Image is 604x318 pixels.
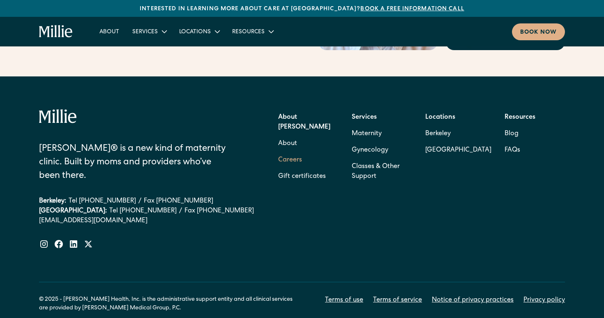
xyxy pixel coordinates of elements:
strong: About [PERSON_NAME] [278,114,330,131]
a: Fax [PHONE_NUMBER] [144,196,213,206]
a: About [278,136,297,152]
a: Classes & Other Support [352,159,412,185]
strong: Locations [425,114,455,121]
a: Maternity [352,126,382,142]
a: Careers [278,152,302,168]
div: Locations [179,28,211,37]
div: Resources [232,28,265,37]
div: [PERSON_NAME]® is a new kind of maternity clinic. Built by moms and providers who’ve been there. [39,143,233,183]
a: home [39,25,73,38]
a: Terms of use [325,295,363,305]
a: About [93,25,126,38]
a: Book a free information call [360,6,464,12]
a: Blog [505,126,519,142]
a: Notice of privacy practices [432,295,514,305]
div: [GEOGRAPHIC_DATA]: [39,206,107,216]
a: Tel [PHONE_NUMBER] [109,206,177,216]
a: Tel [PHONE_NUMBER] [69,196,136,206]
div: Services [132,28,158,37]
a: Fax [PHONE_NUMBER] [184,206,254,216]
div: / [138,196,141,206]
strong: Services [352,114,377,121]
strong: Resources [505,114,535,121]
div: Berkeley: [39,196,66,206]
a: Terms of service [373,295,422,305]
a: [GEOGRAPHIC_DATA] [425,142,491,159]
div: © 2025 - [PERSON_NAME] Health, Inc. is the administrative support entity and all clinical service... [39,295,302,313]
div: Book now [520,28,557,37]
div: / [179,206,182,216]
div: Locations [173,25,226,38]
a: Privacy policy [523,295,565,305]
a: FAQs [505,142,520,159]
div: Services [126,25,173,38]
a: Gift certificates [278,168,326,185]
a: Book now [512,23,565,40]
a: Gynecology [352,142,388,159]
a: Berkeley [425,126,491,142]
div: Resources [226,25,279,38]
a: [EMAIL_ADDRESS][DOMAIN_NAME] [39,216,254,226]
